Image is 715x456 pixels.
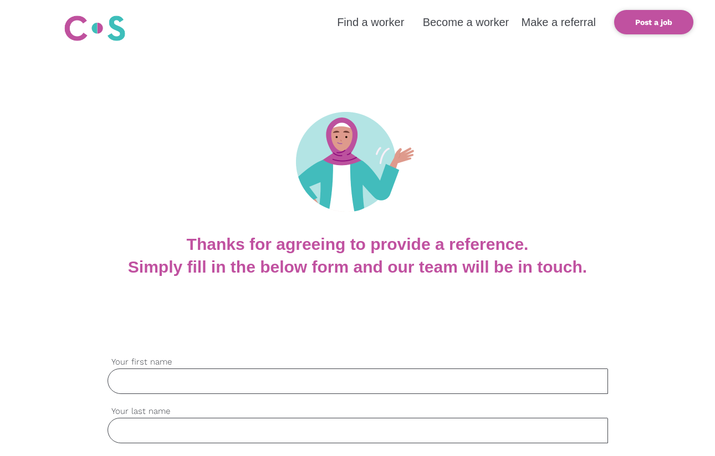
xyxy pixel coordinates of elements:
[635,18,672,27] b: Post a job
[187,235,529,253] b: Thanks for agreeing to provide a reference.
[128,258,587,276] b: Simply fill in the below form and our team will be in touch.
[614,10,693,34] a: Post a job
[522,16,596,28] a: Make a referral
[423,16,509,28] a: Become a worker
[108,356,608,368] label: Your first name
[108,405,608,418] label: Your last name
[337,16,404,28] a: Find a worker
